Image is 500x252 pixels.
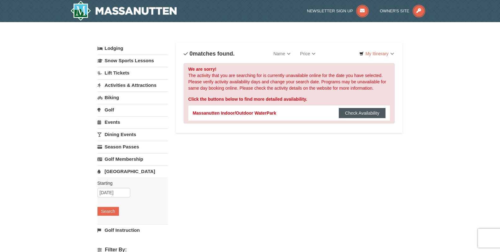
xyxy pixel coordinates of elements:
[97,141,168,153] a: Season Passes
[184,63,395,123] div: The activity that you are searching for is currently unavailable online for the date you have sel...
[97,55,168,66] a: Snow Sports Lessons
[188,96,390,102] div: Click the buttons below to find more detailed availability.
[184,51,235,57] h4: matches found.
[97,67,168,79] a: Lift Tickets
[97,224,168,236] a: Golf Instruction
[188,67,216,72] strong: We are sorry!
[295,47,320,60] a: Price
[307,9,353,13] span: Newsletter Sign Up
[70,1,177,21] a: Massanutten Resort
[193,110,276,116] div: Massanutten Indoor/Outdoor WaterPark
[97,92,168,103] a: Biking
[190,51,193,57] span: 0
[97,43,168,54] a: Lodging
[97,165,168,177] a: [GEOGRAPHIC_DATA]
[269,47,295,60] a: Name
[97,207,119,216] button: Search
[97,79,168,91] a: Activities & Attractions
[97,180,163,186] label: Starting
[97,116,168,128] a: Events
[70,1,177,21] img: Massanutten Resort Logo
[355,49,398,58] a: My Itinerary
[97,153,168,165] a: Golf Membership
[380,9,425,13] a: Owner's Site
[97,104,168,116] a: Golf
[97,129,168,140] a: Dining Events
[307,9,369,13] a: Newsletter Sign Up
[339,108,386,118] button: Check Availability
[380,9,409,13] span: Owner's Site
